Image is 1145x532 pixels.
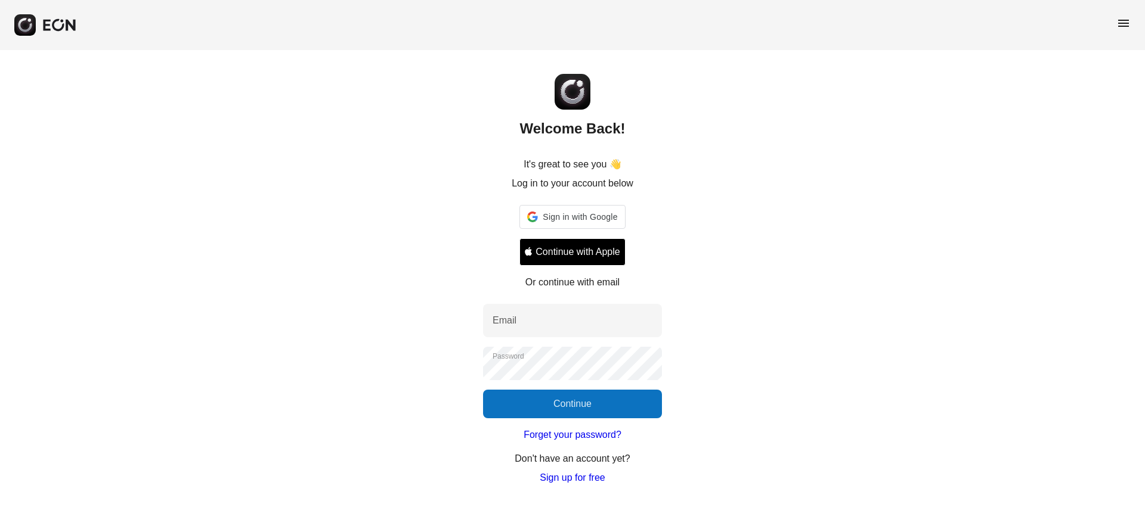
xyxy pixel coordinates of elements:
h2: Welcome Back! [520,119,626,138]
span: menu [1116,16,1131,30]
p: Log in to your account below [512,176,633,191]
button: Signin with apple ID [519,238,625,266]
p: Or continue with email [525,275,620,290]
button: Continue [483,390,662,418]
a: Forget your password? [524,428,621,442]
a: Sign up for free [540,471,605,485]
label: Email [493,313,516,328]
label: Password [493,351,524,361]
div: Sign in with Google [519,205,625,229]
p: It's great to see you 👋 [524,157,621,172]
span: Sign in with Google [543,210,617,224]
p: Don't have an account yet? [515,452,630,466]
